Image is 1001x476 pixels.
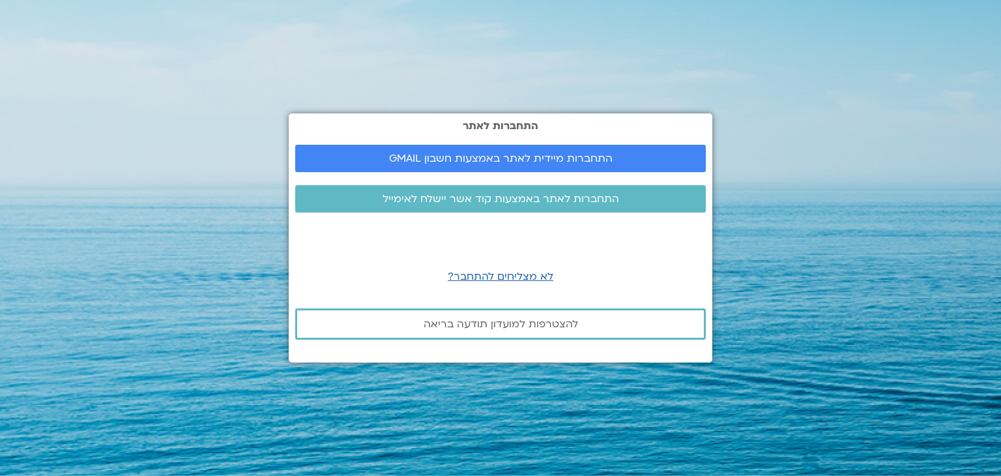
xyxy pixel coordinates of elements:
[295,308,706,340] a: להצטרפות למועדון תודעה בריאה
[448,269,553,284] a: לא מצליחים להתחבר?
[389,153,613,164] span: התחברות מיידית לאתר באמצעות חשבון GMAIL
[295,145,706,172] a: התחברות מיידית לאתר באמצעות חשבון GMAIL
[295,120,706,132] h2: התחברות לאתר
[383,193,619,205] span: התחברות לאתר באמצעות קוד אשר יישלח לאימייל
[295,185,706,213] a: התחברות לאתר באמצעות קוד אשר יישלח לאימייל
[424,318,578,330] span: להצטרפות למועדון תודעה בריאה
